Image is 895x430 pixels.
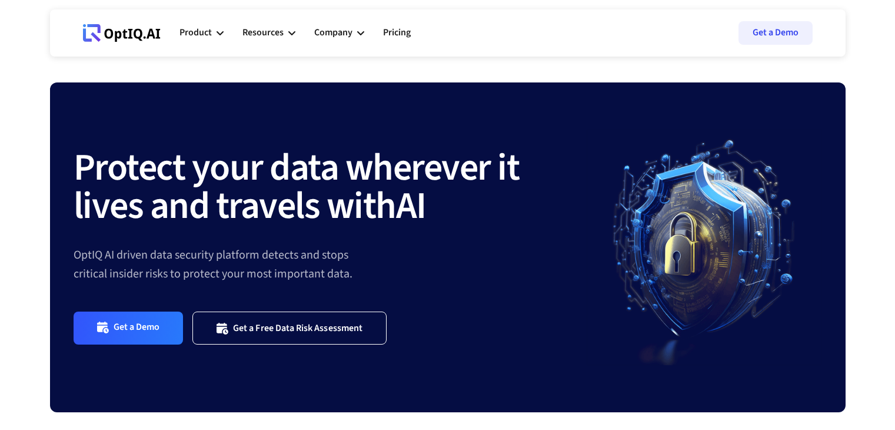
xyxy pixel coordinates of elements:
[233,322,362,334] div: Get a Free Data Risk Assessment
[314,25,352,41] div: Company
[179,25,212,41] div: Product
[179,15,224,51] div: Product
[242,25,284,41] div: Resources
[192,312,387,344] a: Get a Free Data Risk Assessment
[74,141,520,233] strong: Protect your data wherever it lives and travels with
[738,21,813,45] a: Get a Demo
[396,179,426,233] strong: AI
[83,15,161,51] a: Webflow Homepage
[74,312,184,344] a: Get a Demo
[314,15,364,51] div: Company
[383,15,411,51] a: Pricing
[83,41,84,42] div: Webflow Homepage
[114,321,160,335] div: Get a Demo
[74,246,587,283] div: OptIQ AI driven data security platform detects and stops critical insider risks to protect your m...
[242,15,295,51] div: Resources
